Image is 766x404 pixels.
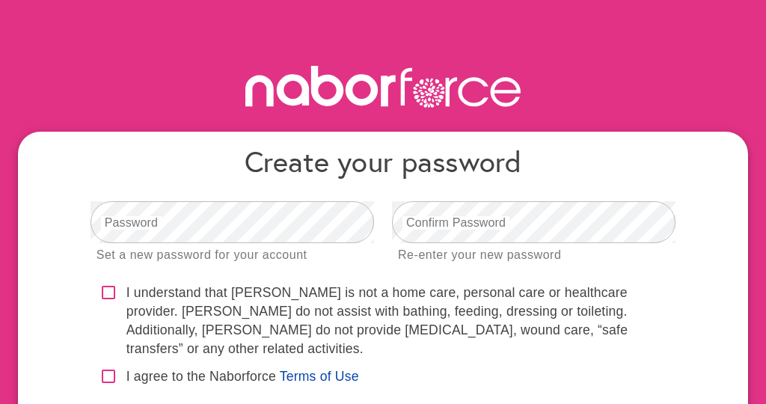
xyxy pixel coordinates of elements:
[126,367,276,386] label: I agree to the Naborforce
[96,245,307,266] div: Set a new password for your account
[398,245,561,266] div: Re-enter your new password
[126,284,676,359] label: I understand that [PERSON_NAME] is not a home care, personal care or healthcare provider. [PERSON...
[280,369,359,384] a: Terms of Use
[91,144,676,179] h4: Create your password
